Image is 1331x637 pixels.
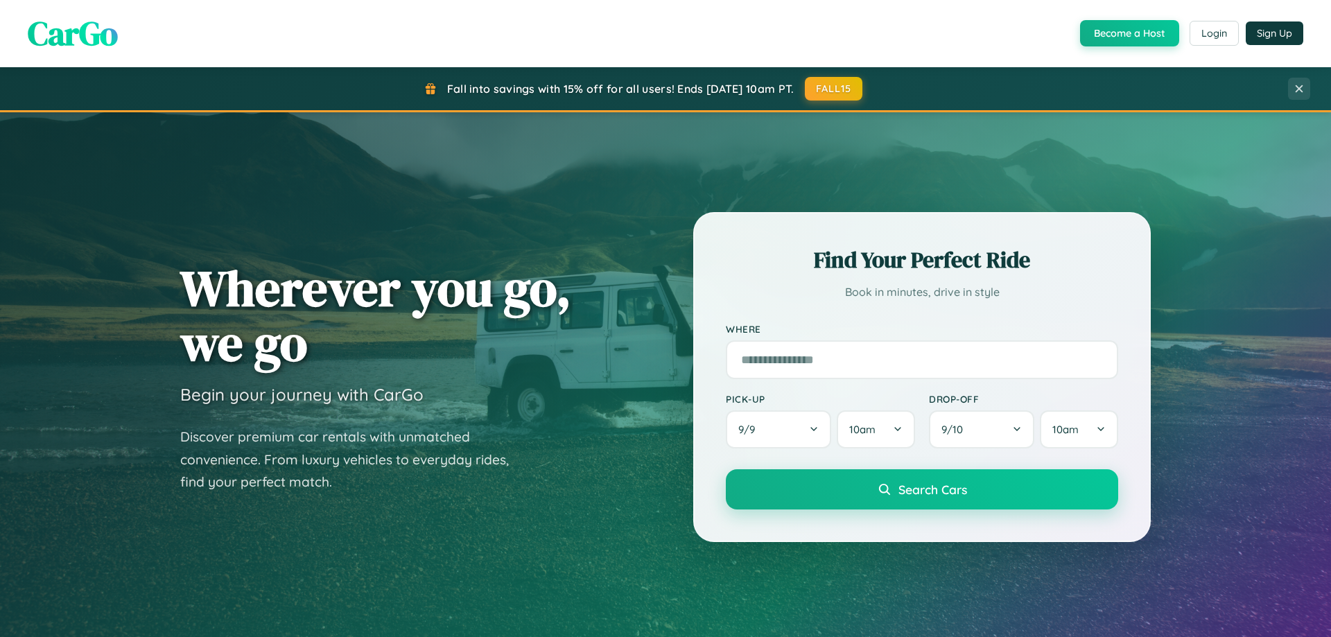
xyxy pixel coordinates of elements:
[1040,410,1118,448] button: 10am
[180,384,424,405] h3: Begin your journey with CarGo
[726,245,1118,275] h2: Find Your Perfect Ride
[898,482,967,497] span: Search Cars
[28,10,118,56] span: CarGo
[1052,423,1079,436] span: 10am
[1190,21,1239,46] button: Login
[726,323,1118,335] label: Where
[180,426,527,494] p: Discover premium car rentals with unmatched convenience. From luxury vehicles to everyday rides, ...
[738,423,762,436] span: 9 / 9
[726,393,915,405] label: Pick-up
[941,423,970,436] span: 9 / 10
[180,261,571,370] h1: Wherever you go, we go
[447,82,794,96] span: Fall into savings with 15% off for all users! Ends [DATE] 10am PT.
[849,423,876,436] span: 10am
[1080,20,1179,46] button: Become a Host
[726,282,1118,302] p: Book in minutes, drive in style
[726,469,1118,509] button: Search Cars
[837,410,915,448] button: 10am
[805,77,863,101] button: FALL15
[929,393,1118,405] label: Drop-off
[1246,21,1303,45] button: Sign Up
[929,410,1034,448] button: 9/10
[726,410,831,448] button: 9/9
